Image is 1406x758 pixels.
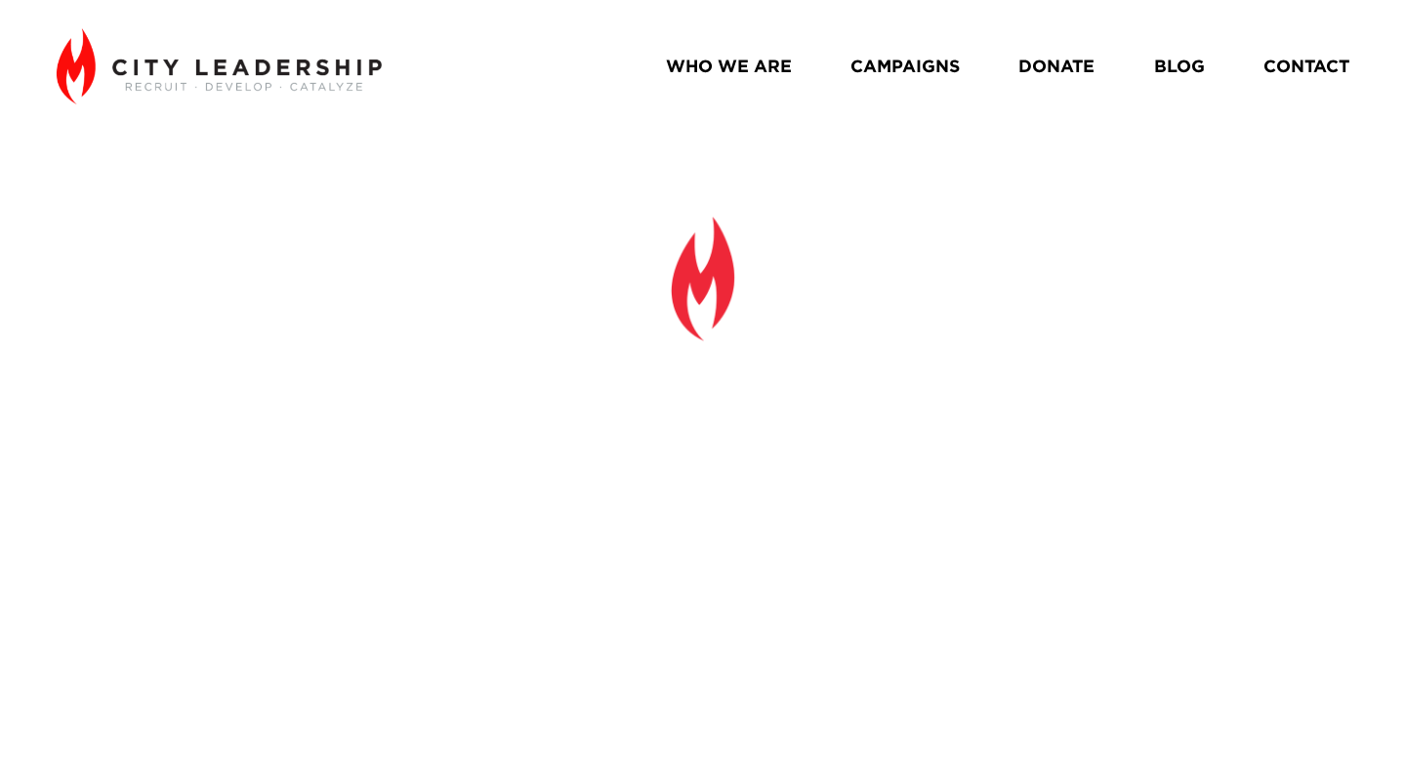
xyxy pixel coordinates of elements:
a: BLOG [1154,49,1205,83]
a: CAMPAIGNS [850,49,960,83]
strong: Everything Rises and Falls on Leadership [302,353,1120,534]
a: WHO WE ARE [666,49,792,83]
a: CONTACT [1263,49,1349,83]
img: City Leadership - Recruit. Develop. Catalyze. [57,28,382,104]
a: DONATE [1018,49,1095,83]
